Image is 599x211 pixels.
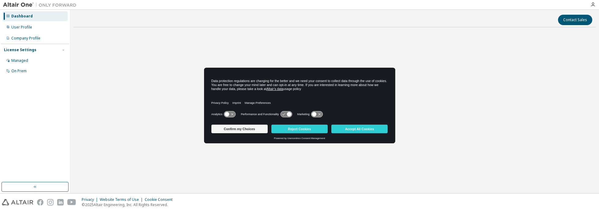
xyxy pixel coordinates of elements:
[11,58,28,63] div: Managed
[82,197,100,202] div: Privacy
[558,15,592,25] button: Contact Sales
[2,199,33,205] img: altair_logo.svg
[3,2,80,8] img: Altair One
[4,47,36,52] div: License Settings
[82,202,176,207] p: © 2025 Altair Engineering, Inc. All Rights Reserved.
[57,199,64,205] img: linkedin.svg
[11,14,33,19] div: Dashboard
[11,36,40,41] div: Company Profile
[37,199,43,205] img: facebook.svg
[145,197,176,202] div: Cookie Consent
[47,199,54,205] img: instagram.svg
[100,197,145,202] div: Website Terms of Use
[11,69,27,73] div: On Prem
[11,25,32,30] div: User Profile
[67,199,76,205] img: youtube.svg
